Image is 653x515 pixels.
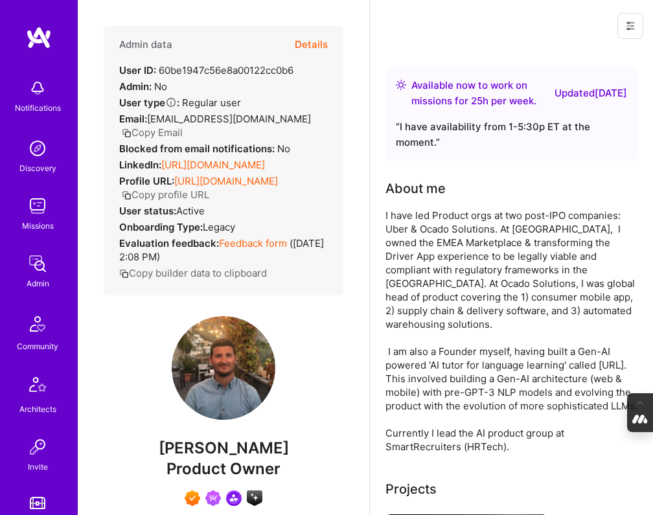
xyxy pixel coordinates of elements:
[119,269,129,279] i: icon Copy
[26,26,52,49] img: logo
[165,97,177,108] i: Help
[471,95,483,107] span: 25
[25,434,51,460] img: Invite
[247,490,262,506] img: A.I. guild
[411,78,549,109] div: Available now to work on missions for h per week .
[28,460,48,474] div: Invite
[17,339,58,353] div: Community
[25,75,51,101] img: bell
[122,188,209,201] button: Copy profile URL
[15,101,61,115] div: Notifications
[385,179,446,198] div: About me
[172,316,275,420] img: User Avatar
[119,96,241,109] div: Regular user
[119,266,267,280] button: Copy builder data to clipboard
[25,193,51,219] img: teamwork
[161,159,265,171] a: [URL][DOMAIN_NAME]
[396,80,406,90] img: Availability
[203,221,235,233] span: legacy
[122,128,132,138] i: icon Copy
[396,119,627,150] div: “ I have availability from 1-5:30p ET at the moment. ”
[385,209,637,453] div: I have led Product orgs at two post-IPO companies: Uber & Ocado Solutions. At [GEOGRAPHIC_DATA], ...
[555,86,627,101] div: Updated [DATE]
[22,308,53,339] img: Community
[104,439,343,458] span: [PERSON_NAME]
[119,64,156,76] strong: User ID:
[119,221,203,233] strong: Onboarding Type:
[119,159,161,171] strong: LinkedIn:
[219,237,287,249] a: Feedback form
[119,63,293,77] div: 60be1947c56e8a00122cc0b6
[19,402,56,416] div: Architects
[119,143,277,155] strong: Blocked from email notifications:
[226,490,242,506] img: Community leader
[119,205,176,217] strong: User status:
[30,497,45,509] img: tokens
[119,39,172,51] h4: Admin data
[119,236,328,264] div: ( [DATE] 2:08 PM )
[166,459,281,478] span: Product Owner
[25,135,51,161] img: discovery
[19,161,56,175] div: Discovery
[27,277,49,290] div: Admin
[25,251,51,277] img: admin teamwork
[119,97,179,109] strong: User type :
[295,26,328,63] button: Details
[119,237,219,249] strong: Evaluation feedback:
[119,142,290,155] div: No
[122,190,132,200] i: icon Copy
[385,479,437,499] div: Projects
[22,219,54,233] div: Missions
[176,205,205,217] span: Active
[119,80,167,93] div: No
[119,113,147,125] strong: Email:
[205,490,221,506] img: Been on Mission
[119,80,152,93] strong: Admin:
[174,175,278,187] a: [URL][DOMAIN_NAME]
[185,490,200,506] img: Exceptional A.Teamer
[119,175,174,187] strong: Profile URL:
[122,126,183,139] button: Copy Email
[147,113,311,125] span: [EMAIL_ADDRESS][DOMAIN_NAME]
[22,371,53,402] img: Architects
